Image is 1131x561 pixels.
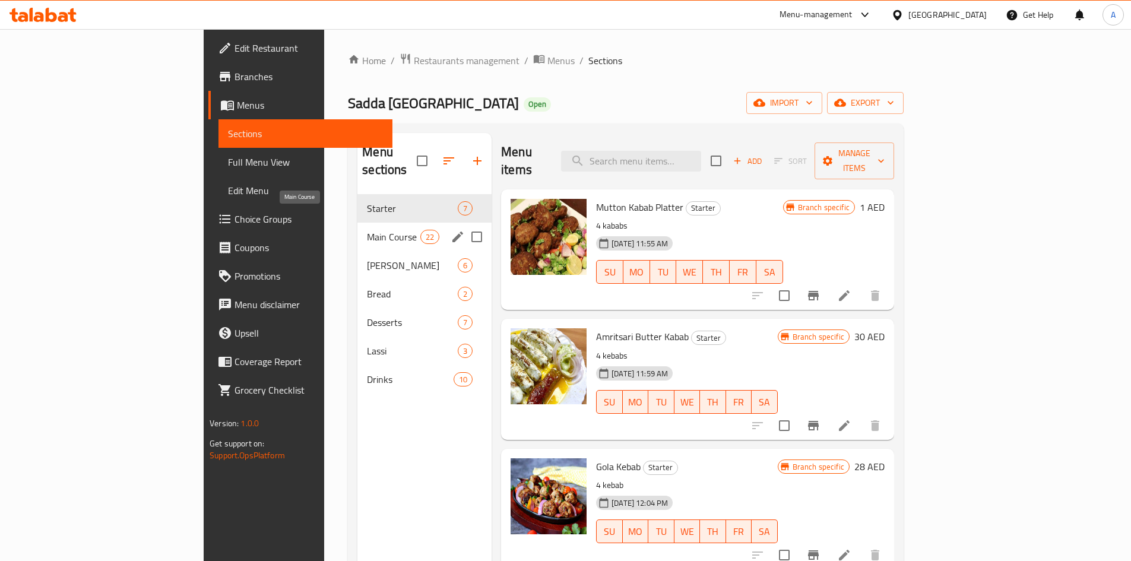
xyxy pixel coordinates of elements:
[454,374,472,385] span: 10
[357,337,492,365] div: Lassi3
[824,146,885,176] span: Manage items
[449,228,467,246] button: edit
[218,119,392,148] a: Sections
[367,258,458,272] span: [PERSON_NAME]
[746,92,822,114] button: import
[208,62,392,91] a: Branches
[700,519,726,543] button: TH
[357,251,492,280] div: [PERSON_NAME]6
[686,201,721,215] div: Starter
[228,155,383,169] span: Full Menu View
[854,328,885,345] h6: 30 AED
[628,264,645,281] span: MO
[357,280,492,308] div: Bread2
[648,390,674,414] button: TU
[827,92,904,114] button: export
[237,98,383,112] span: Menus
[208,91,392,119] a: Menus
[235,269,383,283] span: Promotions
[210,416,239,431] span: Version:
[705,394,721,411] span: TH
[799,281,828,310] button: Branch-specific-item
[240,416,259,431] span: 1.0.0
[788,331,849,343] span: Branch specific
[676,260,703,284] button: WE
[854,458,885,475] h6: 28 AED
[793,202,854,213] span: Branch specific
[208,347,392,376] a: Coverage Report
[601,523,617,540] span: SU
[511,458,587,534] img: Gola Kebab
[357,365,492,394] div: Drinks10
[705,523,721,540] span: TH
[728,152,766,170] span: Add item
[235,297,383,312] span: Menu disclaimer
[208,319,392,347] a: Upsell
[799,411,828,440] button: Branch-specific-item
[643,461,678,475] div: Starter
[596,478,778,493] p: 4 kebab
[400,53,519,68] a: Restaurants management
[524,53,528,68] li: /
[367,230,420,244] span: Main Course
[780,8,853,22] div: Menu-management
[533,53,575,68] a: Menus
[730,260,756,284] button: FR
[601,264,619,281] span: SU
[908,8,987,21] div: [GEOGRAPHIC_DATA]
[752,519,778,543] button: SA
[731,523,747,540] span: FR
[357,223,492,251] div: Main Course22edit
[579,53,584,68] li: /
[772,413,797,438] span: Select to update
[458,344,473,358] div: items
[756,523,773,540] span: SA
[674,519,701,543] button: WE
[511,199,587,275] img: Mutton Kabab Platter
[752,390,778,414] button: SA
[348,90,519,116] span: Sadda [GEOGRAPHIC_DATA]
[734,264,752,281] span: FR
[367,344,458,358] span: Lassi
[414,53,519,68] span: Restaurants management
[463,147,492,175] button: Add section
[596,458,641,476] span: Gola Kebab
[458,203,472,214] span: 7
[726,390,752,414] button: FR
[679,523,696,540] span: WE
[391,53,395,68] li: /
[367,201,458,215] div: Starter
[653,523,670,540] span: TU
[208,262,392,290] a: Promotions
[644,461,677,474] span: Starter
[454,372,473,386] div: items
[596,519,622,543] button: SU
[421,232,439,243] span: 22
[208,34,392,62] a: Edit Restaurant
[607,238,673,249] span: [DATE] 11:55 AM
[208,233,392,262] a: Coupons
[628,523,644,540] span: MO
[674,390,701,414] button: WE
[501,143,547,179] h2: Menu items
[235,41,383,55] span: Edit Restaurant
[703,260,730,284] button: TH
[607,497,673,509] span: [DATE] 12:04 PM
[756,394,773,411] span: SA
[772,283,797,308] span: Select to update
[596,348,778,363] p: 4 kebabs
[655,264,672,281] span: TU
[596,198,683,216] span: Mutton Kabab Platter
[435,147,463,175] span: Sort sections
[235,212,383,226] span: Choice Groups
[692,331,726,345] span: Starter
[596,218,783,233] p: 4 kababs
[210,448,285,463] a: Support.OpsPlatform
[547,53,575,68] span: Menus
[420,230,439,244] div: items
[367,372,454,386] div: Drinks
[607,368,673,379] span: [DATE] 11:59 AM
[601,394,617,411] span: SU
[596,390,622,414] button: SU
[235,354,383,369] span: Coverage Report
